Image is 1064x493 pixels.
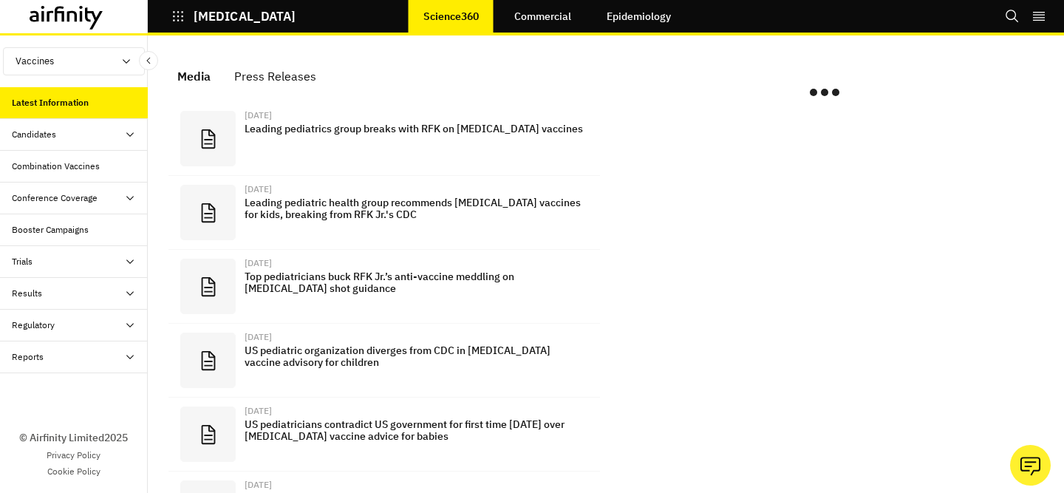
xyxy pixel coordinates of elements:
a: [DATE]Leading pediatric health group recommends [MEDICAL_DATA] vaccines for kids, breaking from R... [168,176,600,250]
button: Ask our analysts [1010,445,1051,486]
button: Close Sidebar [139,51,158,70]
div: Candidates [12,128,56,141]
a: Privacy Policy [47,449,100,462]
div: [DATE] [245,407,588,415]
p: © Airfinity Limited 2025 [19,430,128,446]
div: Press Releases [234,65,316,87]
p: [MEDICAL_DATA] [194,10,296,23]
div: Results [12,287,42,300]
div: Latest Information [12,96,89,109]
a: [DATE]US pediatricians contradict US government for first time [DATE] over [MEDICAL_DATA] vaccine... [168,398,600,472]
div: Media [177,65,211,87]
a: [DATE]US pediatric organization diverges from CDC in [MEDICAL_DATA] vaccine advisory for children [168,324,600,398]
div: [DATE] [245,333,588,341]
button: [MEDICAL_DATA] [171,4,296,29]
p: Leading pediatric health group recommends [MEDICAL_DATA] vaccines for kids, breaking from RFK Jr.... [245,197,588,220]
div: [DATE] [245,259,588,268]
div: Regulatory [12,319,55,332]
div: Booster Campaigns [12,223,89,237]
a: [DATE]Top pediatricians buck RFK Jr.’s anti-vaccine meddling on [MEDICAL_DATA] shot guidance [168,250,600,324]
div: Combination Vaccines [12,160,100,173]
button: Vaccines [3,47,145,75]
p: Top pediatricians buck RFK Jr.’s anti-vaccine meddling on [MEDICAL_DATA] shot guidance [245,271,588,294]
p: US pediatricians contradict US government for first time [DATE] over [MEDICAL_DATA] vaccine advic... [245,418,588,442]
a: Cookie Policy [47,465,100,478]
div: [DATE] [245,111,588,120]
p: US pediatric organization diverges from CDC in [MEDICAL_DATA] vaccine advisory for children [245,344,588,368]
div: Conference Coverage [12,191,98,205]
div: [DATE] [245,480,588,489]
div: Trials [12,255,33,268]
p: Science360 [423,10,479,22]
div: [DATE] [245,185,588,194]
a: [DATE]Leading pediatrics group breaks with RFK on [MEDICAL_DATA] vaccines [168,102,600,176]
button: Search [1005,4,1020,29]
p: Leading pediatrics group breaks with RFK on [MEDICAL_DATA] vaccines [245,123,588,135]
div: Reports [12,350,44,364]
